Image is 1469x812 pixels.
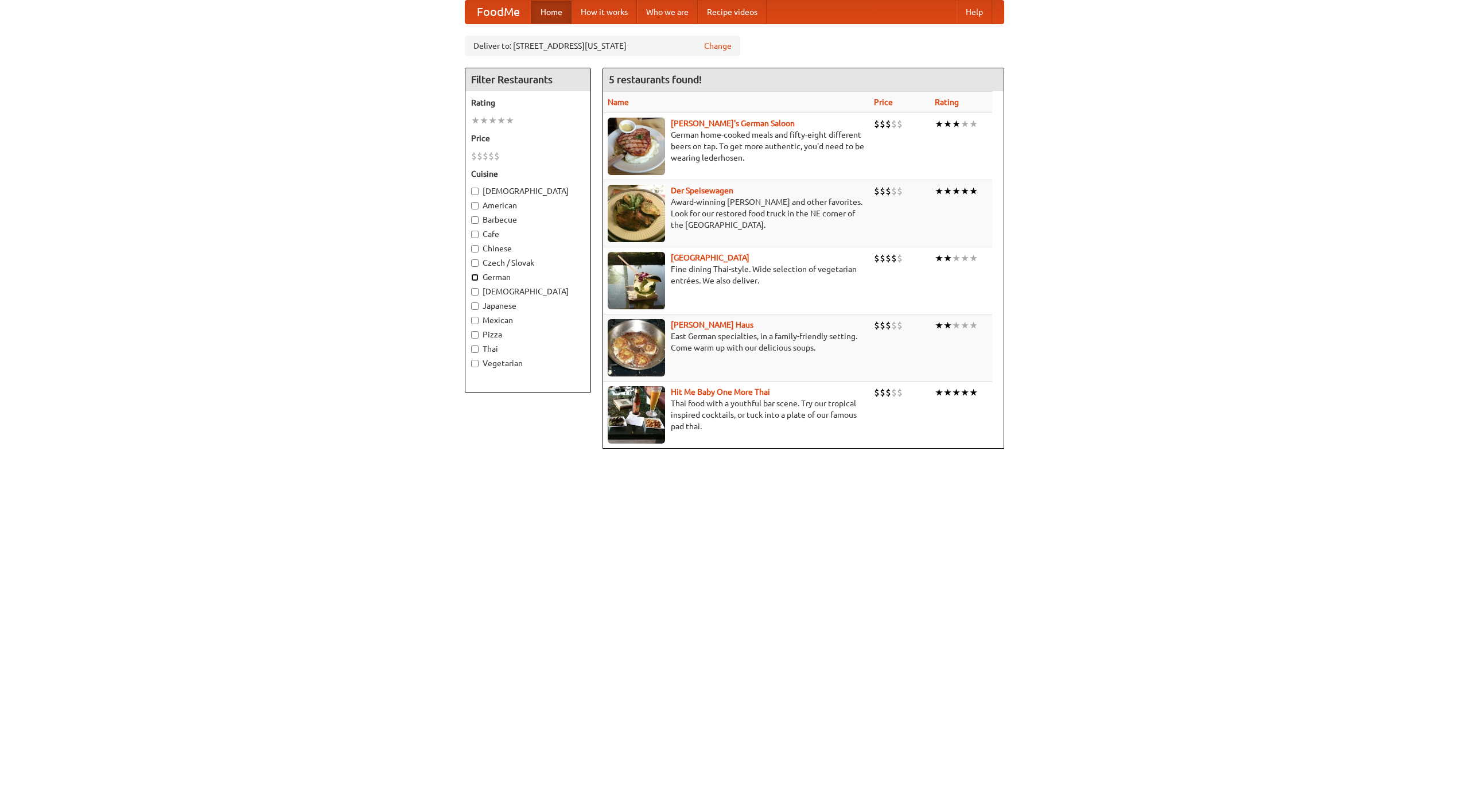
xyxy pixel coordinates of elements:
input: Cafe [471,231,479,238]
li: ★ [952,319,961,332]
li: ★ [488,114,497,127]
li: $ [891,386,897,399]
li: ★ [952,386,961,399]
li: $ [891,252,897,265]
li: ★ [961,118,969,130]
li: ★ [943,252,952,265]
a: Recipe videos [698,1,767,24]
li: $ [897,185,903,197]
label: [DEMOGRAPHIC_DATA] [471,185,585,197]
li: $ [477,150,483,162]
li: $ [483,150,488,162]
input: German [471,274,479,281]
li: ★ [969,252,978,265]
li: ★ [943,319,952,332]
input: Chinese [471,245,479,252]
li: ★ [969,118,978,130]
li: ★ [961,185,969,197]
li: $ [897,118,903,130]
label: [DEMOGRAPHIC_DATA] [471,286,585,297]
li: ★ [961,252,969,265]
input: Mexican [471,317,479,324]
a: [PERSON_NAME]'s German Saloon [671,119,795,128]
li: $ [885,252,891,265]
li: $ [874,118,880,130]
li: ★ [969,319,978,332]
li: $ [885,118,891,130]
li: ★ [943,118,952,130]
li: ★ [935,118,943,130]
a: FoodMe [465,1,531,24]
a: Hit Me Baby One More Thai [671,387,770,397]
input: Czech / Slovak [471,259,479,267]
label: German [471,271,585,283]
p: Thai food with a youthful bar scene. Try our tropical inspired cocktails, or tuck into a plate of... [608,398,865,432]
input: [DEMOGRAPHIC_DATA] [471,188,479,195]
input: Pizza [471,331,479,339]
label: Chinese [471,243,585,254]
h5: Rating [471,97,585,108]
li: ★ [480,114,488,127]
li: ★ [969,185,978,197]
label: Pizza [471,329,585,340]
li: $ [494,150,500,162]
a: Price [874,98,893,107]
li: $ [897,252,903,265]
li: ★ [943,185,952,197]
li: $ [885,319,891,332]
li: $ [880,185,885,197]
h5: Cuisine [471,168,585,180]
li: $ [897,319,903,332]
a: How it works [572,1,637,24]
input: Vegetarian [471,360,479,367]
div: Deliver to: [STREET_ADDRESS][US_STATE] [465,36,740,56]
label: Thai [471,343,585,355]
img: babythai.jpg [608,386,665,444]
a: Home [531,1,572,24]
input: Barbecue [471,216,479,224]
li: ★ [935,185,943,197]
li: ★ [506,114,514,127]
li: $ [488,150,494,162]
li: ★ [961,386,969,399]
a: [PERSON_NAME] Haus [671,320,753,329]
a: Change [704,40,732,52]
li: $ [471,150,477,162]
b: [GEOGRAPHIC_DATA] [671,253,749,262]
li: ★ [961,319,969,332]
img: satay.jpg [608,252,665,309]
li: $ [891,319,897,332]
h4: Filter Restaurants [465,68,590,91]
img: esthers.jpg [608,118,665,175]
img: kohlhaus.jpg [608,319,665,376]
li: $ [874,252,880,265]
li: ★ [952,185,961,197]
input: Thai [471,345,479,353]
li: ★ [935,252,943,265]
a: Der Speisewagen [671,186,733,195]
li: ★ [952,118,961,130]
li: $ [885,185,891,197]
li: $ [874,319,880,332]
li: ★ [952,252,961,265]
input: American [471,202,479,209]
li: ★ [497,114,506,127]
h5: Price [471,133,585,144]
li: $ [880,319,885,332]
li: $ [874,185,880,197]
label: Cafe [471,228,585,240]
label: Mexican [471,314,585,326]
li: ★ [935,386,943,399]
a: Name [608,98,629,107]
label: Vegetarian [471,358,585,369]
input: Japanese [471,302,479,310]
li: $ [891,185,897,197]
li: $ [897,386,903,399]
p: Fine dining Thai-style. Wide selection of vegetarian entrées. We also deliver. [608,263,865,286]
a: Rating [935,98,959,107]
ng-pluralize: 5 restaurants found! [609,74,702,85]
p: Award-winning [PERSON_NAME] and other favorites. Look for our restored food truck in the NE corne... [608,196,865,231]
